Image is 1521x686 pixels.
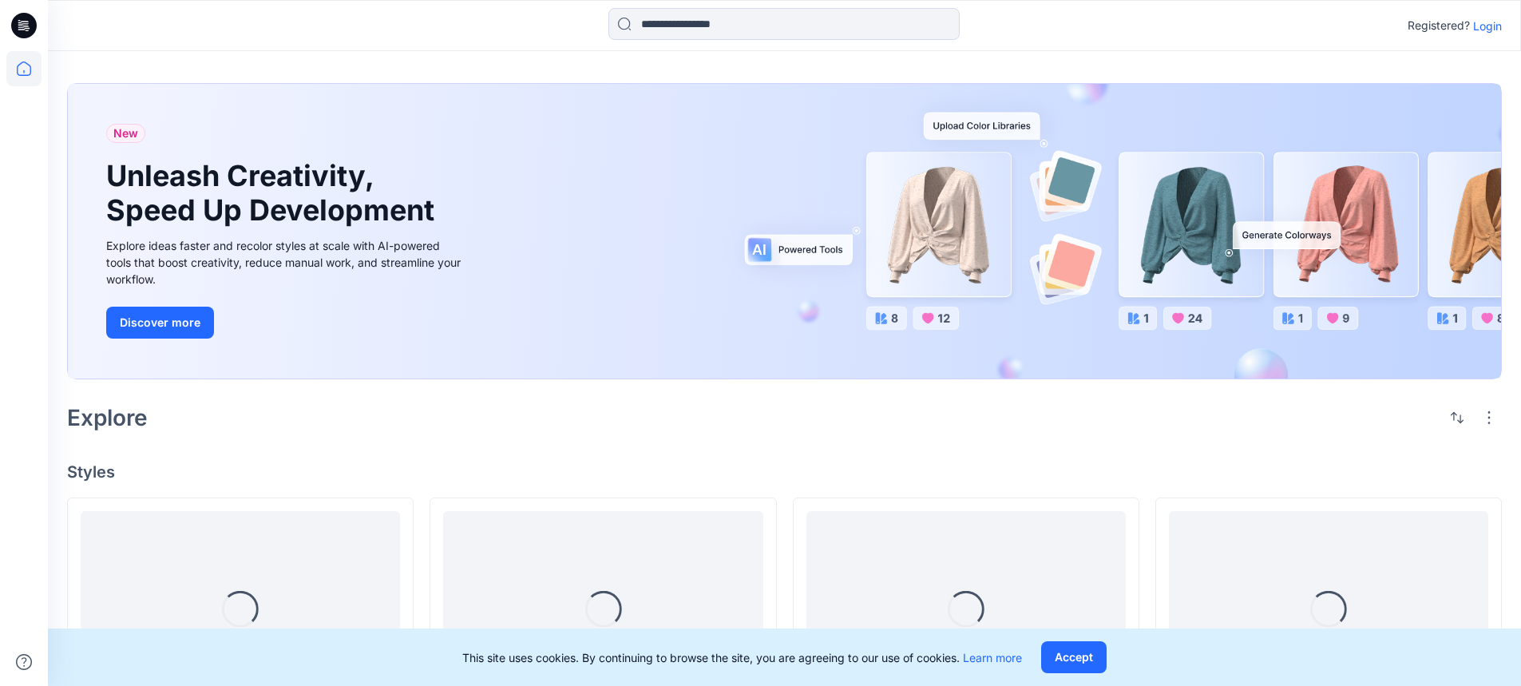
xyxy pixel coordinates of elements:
h2: Explore [67,405,148,430]
a: Learn more [963,651,1022,664]
h4: Styles [67,462,1502,482]
p: Login [1473,18,1502,34]
div: Explore ideas faster and recolor styles at scale with AI-powered tools that boost creativity, red... [106,237,465,287]
p: This site uses cookies. By continuing to browse the site, you are agreeing to our use of cookies. [462,649,1022,666]
button: Accept [1041,641,1107,673]
span: New [113,124,138,143]
p: Registered? [1408,16,1470,35]
a: Discover more [106,307,465,339]
h1: Unleash Creativity, Speed Up Development [106,159,442,228]
button: Discover more [106,307,214,339]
